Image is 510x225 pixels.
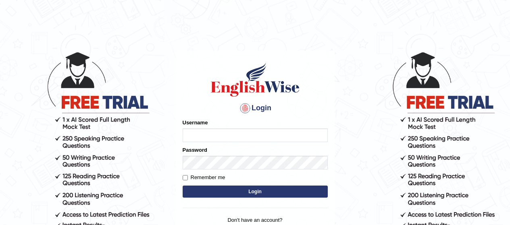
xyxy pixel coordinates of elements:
label: Username [183,119,208,126]
h4: Login [183,102,328,115]
label: Password [183,146,207,154]
input: Remember me [183,175,188,180]
label: Remember me [183,173,225,182]
img: Logo of English Wise sign in for intelligent practice with AI [209,62,301,98]
button: Login [183,186,328,198]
